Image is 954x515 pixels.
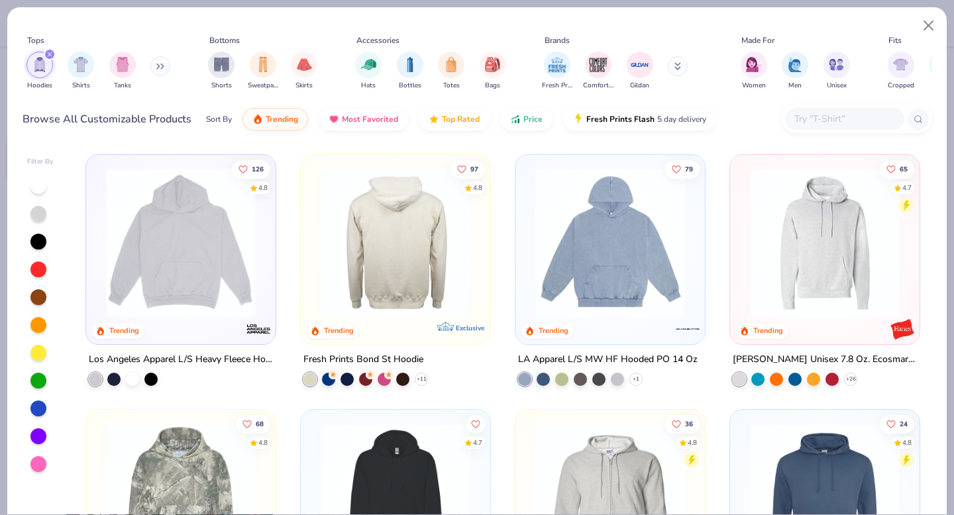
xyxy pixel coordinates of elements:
button: Like [880,414,914,433]
button: filter button [109,52,136,91]
span: Price [523,114,543,124]
span: Hoodies [27,81,52,91]
button: Like [237,414,271,433]
div: filter for Unisex [823,52,850,91]
div: 4.8 [259,183,268,193]
span: Comfort Colors [583,81,613,91]
div: Los Angeles Apparel L/S Heavy Fleece Hoodie Po 14 Oz [89,351,273,367]
div: filter for Fresh Prints [542,52,572,91]
button: filter button [291,52,317,91]
div: LA Apparel L/S MW HF Hooded PO 14 Oz [518,351,698,367]
img: Hoodies Image [32,57,47,72]
span: Women [742,81,766,91]
button: Close [916,13,941,38]
div: Tops [27,34,44,46]
button: Fresh Prints Flash5 day delivery [563,108,716,130]
img: Fresh Prints Image [547,55,567,75]
span: Gildan [630,81,649,91]
img: most_fav.gif [329,114,339,124]
span: Cropped [888,81,914,91]
button: filter button [68,52,94,91]
span: Shirts [72,81,90,91]
div: filter for Bottles [397,52,423,91]
span: Trending [266,114,298,124]
div: 4.7 [902,183,912,193]
span: Bags [485,81,500,91]
img: 6531d6c5-84f2-4e2d-81e4-76e2114e47c4 [99,168,262,318]
button: Most Favorited [319,108,408,130]
div: filter for Tanks [109,52,136,91]
div: filter for Women [741,52,767,91]
img: Comfort Colors Image [588,55,608,75]
button: filter button [438,52,464,91]
div: Brands [545,34,570,46]
div: Accessories [356,34,399,46]
img: trending.gif [252,114,263,124]
button: filter button [248,52,278,91]
span: 36 [685,420,693,427]
img: Gildan Image [630,55,650,75]
span: Totes [443,81,460,91]
img: 87e880e6-b044-41f2-bd6d-2f16fa336d36 [529,168,692,318]
span: Skirts [295,81,313,91]
img: Bags Image [485,57,500,72]
div: filter for Bags [480,52,506,91]
button: Like [466,414,485,433]
span: Fresh Prints Flash [586,114,655,124]
button: Like [665,414,700,433]
img: Hanes logo [888,315,915,342]
div: 4.8 [902,438,912,447]
div: Bottoms [209,34,240,46]
div: filter for Shirts [68,52,94,91]
img: TopRated.gif [429,114,439,124]
div: Fits [888,34,902,46]
div: filter for Totes [438,52,464,91]
div: Made For [741,34,774,46]
button: filter button [26,52,53,91]
div: filter for Gildan [627,52,653,91]
button: Like [450,160,485,178]
button: filter button [355,52,382,91]
span: Fresh Prints [542,81,572,91]
span: Sweatpants [248,81,278,91]
span: + 1 [633,375,639,383]
div: Fresh Prints Bond St Hoodie [303,351,423,367]
img: 8f478216-4029-45fd-9955-0c7f7b28c4ae [477,168,640,318]
div: Filter By [27,157,54,167]
span: Shorts [211,81,232,91]
button: Like [880,160,914,178]
span: Tanks [114,81,131,91]
div: [PERSON_NAME] Unisex 7.8 Oz. Ecosmart 50/50 Pullover Hooded Sweatshirt [733,351,917,367]
div: filter for Shorts [208,52,235,91]
div: Browse All Customizable Products [23,111,191,127]
span: 5 day delivery [657,112,706,127]
span: 68 [256,420,264,427]
div: Sort By [206,113,232,125]
img: Sweatpants Image [256,57,270,72]
span: 24 [900,420,908,427]
span: + 11 [417,375,427,383]
button: filter button [480,52,506,91]
button: filter button [542,52,572,91]
span: 126 [252,165,264,172]
img: Los Angeles Apparel logo [245,315,272,342]
button: filter button [208,52,235,91]
span: Most Favorited [342,114,398,124]
button: Like [233,160,271,178]
button: filter button [583,52,613,91]
span: Exclusive [456,323,484,332]
button: filter button [823,52,850,91]
span: 79 [685,165,693,172]
div: filter for Skirts [291,52,317,91]
img: Men Image [788,57,802,72]
button: Trending [242,108,308,130]
span: Unisex [827,81,847,91]
span: Men [788,81,802,91]
div: filter for Men [782,52,808,91]
div: filter for Cropped [888,52,914,91]
div: filter for Hoodies [26,52,53,91]
div: filter for Sweatpants [248,52,278,91]
span: Top Rated [442,114,480,124]
img: Skirts Image [297,57,312,72]
button: Top Rated [419,108,490,130]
